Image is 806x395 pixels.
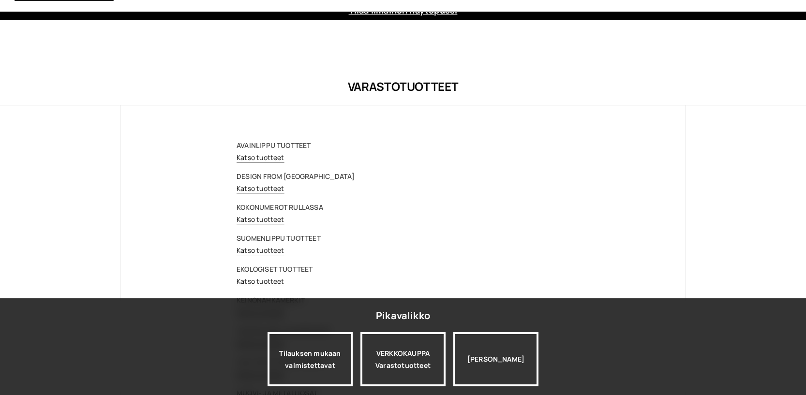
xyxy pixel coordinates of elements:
[268,332,353,386] a: Tilauksen mukaan valmistettavat
[237,153,284,162] a: Katso tuotteet
[237,203,323,212] strong: KOKONUMEROT RULLASSA
[237,234,321,243] strong: SUOMENLIPPU TUOTTEET
[237,277,284,286] a: Katso tuotteet
[237,215,284,224] a: Katso tuotteet
[237,264,313,274] strong: EKOLOGISET TUOTTEET
[237,184,284,193] a: Katso tuotteet
[360,332,446,386] div: VERKKOKAUPPA Varastotuotteet
[237,246,284,255] a: Katso tuotteet
[453,332,538,386] div: [PERSON_NAME]
[120,78,686,94] h1: Varastotuotteet
[376,307,430,324] div: Pikavalikko
[237,172,355,181] strong: DESIGN FROM [GEOGRAPHIC_DATA]
[237,295,305,305] strong: KEINONAHKAMERKIT
[237,141,311,150] strong: AVAINLIPPU TUOTTEET
[360,332,446,386] a: VERKKOKAUPPAVarastotuotteet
